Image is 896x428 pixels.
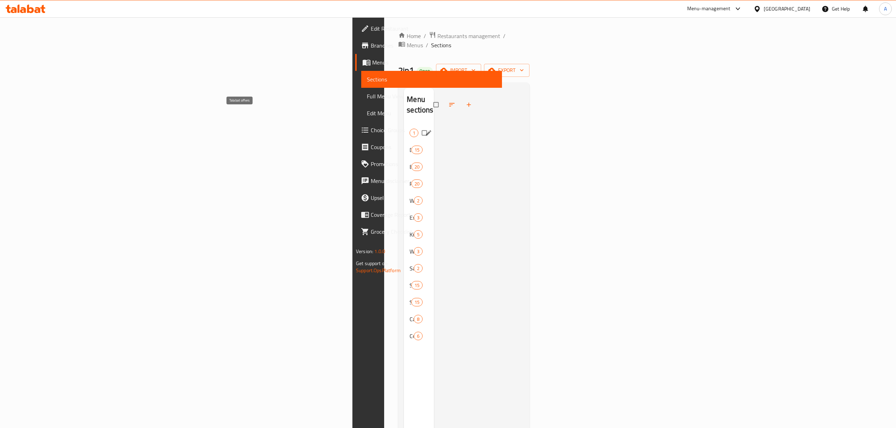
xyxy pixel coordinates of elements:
div: items [414,230,423,239]
span: Salads [410,264,414,273]
div: items [411,281,423,289]
span: Cold Drinks [410,332,414,340]
span: Exclusive Combo [410,213,414,222]
div: items [411,163,423,171]
a: Full Menu View [361,88,502,105]
span: Upsell [371,194,496,202]
a: Promotions [355,155,502,172]
span: 8 [414,316,422,323]
span: Edit Menu [367,109,496,117]
span: 20 [412,164,422,170]
span: Full Menu View [367,92,496,100]
a: Support.OpsPlatform [356,266,401,275]
div: items [414,247,423,256]
span: 6 [414,333,422,340]
span: Promotions [371,160,496,168]
span: Coverage Report [371,210,496,219]
span: 3 [414,214,422,221]
div: Menu-management [687,5,731,13]
div: Cold Drinks6 [404,328,434,344]
span: Coupons [371,143,496,151]
div: Daily Offers15 [404,141,434,158]
div: Pizza20 [404,175,434,192]
a: Choice Groups [355,122,502,139]
span: 2 [414,197,422,204]
span: 5 [414,231,422,238]
span: Pizza [410,179,411,188]
div: Burger20 [404,158,434,175]
div: 1edit [404,124,434,141]
li: / [503,32,505,40]
span: Sections [367,75,496,84]
a: Edit Menu [361,105,502,122]
span: Sort sections [444,97,461,112]
button: export [484,64,529,77]
div: Sauces15 [404,294,434,311]
span: Select all sections [429,98,444,111]
span: export [490,66,524,75]
span: Sides Dishes [410,281,411,289]
div: Kids Meals5 [404,226,434,243]
div: Salads2 [404,260,434,277]
div: items [414,315,423,323]
span: Burger [410,163,411,171]
div: Wings3 [404,243,434,260]
span: Choice Groups [371,126,496,134]
span: Wrap Sandwiches [410,196,414,205]
span: 15 [412,147,422,153]
div: Sides Dishes15 [404,277,434,294]
a: Upsell [355,189,502,206]
span: Menu disclaimer [371,177,496,185]
span: Wings [410,247,414,256]
nav: Menu sections [404,122,434,347]
span: Get support on: [356,259,388,268]
button: import [436,64,481,77]
div: items [411,179,423,188]
span: Daily Offers [410,146,411,154]
span: 2 [414,265,422,272]
a: Sections [361,71,502,88]
div: items [411,146,423,154]
a: Coupons [355,139,502,155]
button: Add section [461,97,478,112]
span: Sauces [410,298,411,306]
span: Branches [371,41,496,50]
span: Version: [356,247,373,256]
span: Kids Meals [410,230,414,239]
span: Cakes [410,315,414,323]
span: 3 [414,248,422,255]
div: items [414,332,423,340]
a: Menu disclaimer [355,172,502,189]
a: Grocery Checklist [355,223,502,240]
div: items [414,196,423,205]
div: items [410,129,418,137]
a: Edit Restaurant [355,20,502,37]
span: 15 [412,299,422,306]
div: Wrap Sandwiches2 [404,192,434,209]
div: items [411,298,423,306]
span: 20 [412,181,422,187]
span: 15 [412,282,422,289]
div: Exclusive Combo3 [404,209,434,226]
a: Branches [355,37,502,54]
span: 1 [410,130,418,136]
div: items [414,213,423,222]
span: Grocery Checklist [371,227,496,236]
span: Menus [372,58,496,67]
a: Menus [355,54,502,71]
div: Cakes8 [404,311,434,328]
div: [GEOGRAPHIC_DATA] [764,5,810,13]
div: items [414,264,423,273]
span: 1.0.0 [374,247,385,256]
a: Coverage Report [355,206,502,223]
span: Edit Restaurant [371,24,496,33]
span: import [442,66,476,75]
span: A [884,5,887,13]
